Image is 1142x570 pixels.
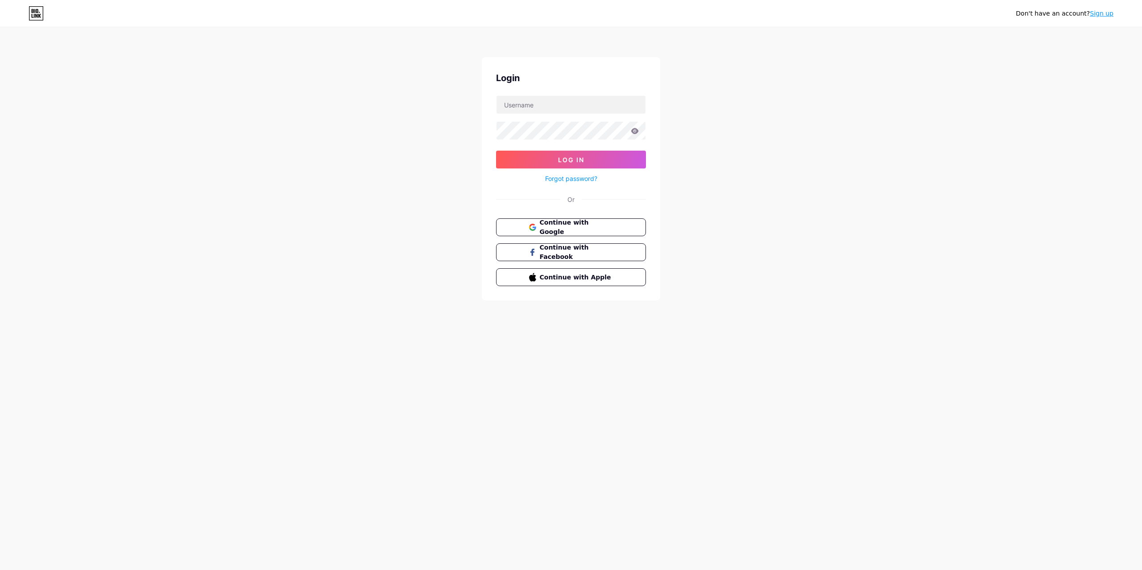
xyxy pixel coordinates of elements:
span: Log In [558,156,584,164]
div: Or [567,195,575,204]
span: Continue with Facebook [540,243,613,262]
button: Log In [496,151,646,168]
div: Don't have an account? [1016,9,1113,18]
button: Continue with Google [496,218,646,236]
button: Continue with Facebook [496,243,646,261]
button: Continue with Apple [496,268,646,286]
a: Sign up [1090,10,1113,17]
span: Continue with Apple [540,273,613,282]
span: Continue with Google [540,218,613,237]
input: Username [497,96,645,114]
div: Login [496,71,646,85]
a: Forgot password? [545,174,597,183]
